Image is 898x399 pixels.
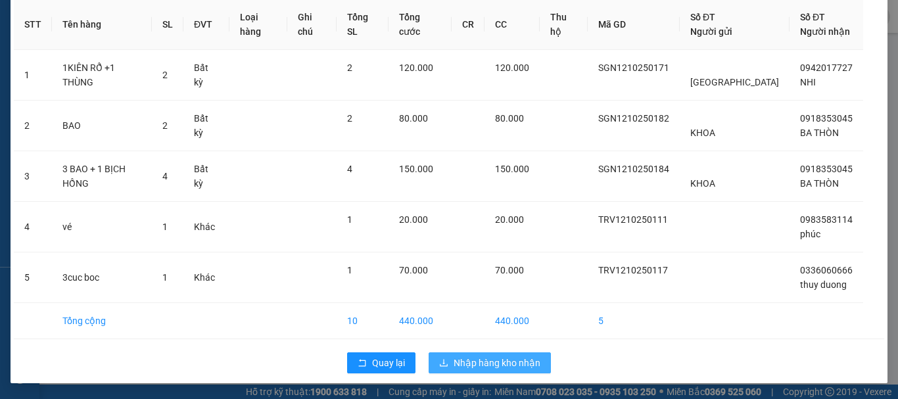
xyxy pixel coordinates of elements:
span: TRV1210250117 [598,265,668,275]
td: vé [52,202,152,252]
td: Khác [183,202,229,252]
span: thuy duong [800,279,847,290]
span: KHOA [690,128,715,138]
span: NHI [800,77,816,87]
span: Số ĐT [690,12,715,22]
span: 150.000 [495,164,529,174]
td: 10 [337,303,389,339]
span: 80.000 [495,113,524,124]
td: Bất kỳ [183,50,229,101]
span: 1 [162,222,168,232]
span: TRV1210250111 [598,214,668,225]
td: Bất kỳ [183,151,229,202]
button: downloadNhập hàng kho nhận [429,352,551,373]
span: SGN1210250171 [598,62,669,73]
span: SGN1210250182 [598,113,669,124]
td: 3cuc boc [52,252,152,303]
td: Khác [183,252,229,303]
span: 4 [347,164,352,174]
span: 70.000 [495,265,524,275]
span: [GEOGRAPHIC_DATA] [690,77,779,87]
span: 1 [347,265,352,275]
td: 440.000 [389,303,452,339]
td: 4 [14,202,52,252]
span: download [439,358,448,369]
td: Bất kỳ [183,101,229,151]
td: 3 [14,151,52,202]
span: phúc [800,229,820,239]
span: Quay lại [372,356,405,370]
span: 70.000 [399,265,428,275]
span: Người nhận [800,26,850,37]
span: 1 [162,272,168,283]
span: 20.000 [399,214,428,225]
span: 80.000 [399,113,428,124]
span: SGN1210250184 [598,164,669,174]
td: 5 [14,252,52,303]
span: 2 [162,120,168,131]
span: 2 [347,113,352,124]
span: Người gửi [690,26,732,37]
span: 120.000 [495,62,529,73]
span: KHOA [690,178,715,189]
span: 0942017727 [800,62,853,73]
td: 440.000 [484,303,540,339]
span: Nhập hàng kho nhận [454,356,540,370]
span: 0918353045 [800,164,853,174]
span: 20.000 [495,214,524,225]
span: 0983583114 [800,214,853,225]
td: 1KIÊN RỔ +1 THÙNG [52,50,152,101]
span: BA THÒN [800,128,839,138]
button: rollbackQuay lại [347,352,415,373]
span: rollback [358,358,367,369]
td: Tổng cộng [52,303,152,339]
td: 5 [588,303,680,339]
span: Số ĐT [800,12,825,22]
span: 0918353045 [800,113,853,124]
span: 4 [162,171,168,181]
span: 2 [347,62,352,73]
span: 1 [347,214,352,225]
span: 120.000 [399,62,433,73]
td: BAO [52,101,152,151]
span: 2 [162,70,168,80]
td: 1 [14,50,52,101]
span: BA THÒN [800,178,839,189]
td: 2 [14,101,52,151]
td: 3 BAO + 1 BỊCH HỒNG [52,151,152,202]
span: 150.000 [399,164,433,174]
span: 0336060666 [800,265,853,275]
